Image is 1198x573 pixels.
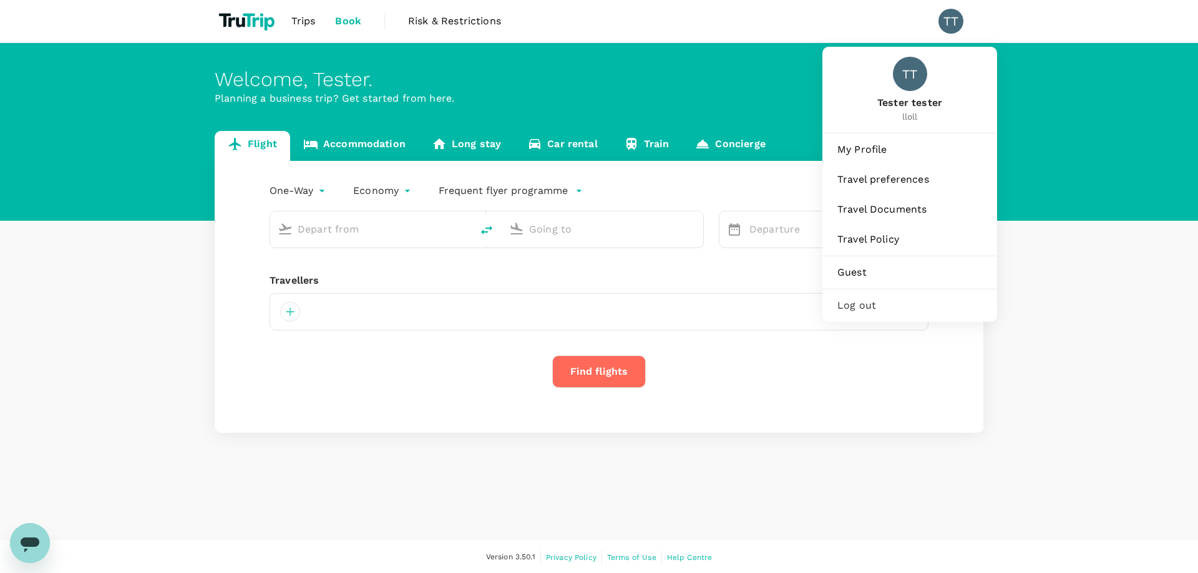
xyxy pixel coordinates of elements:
[611,131,683,161] a: Train
[529,219,677,239] input: Going to
[10,523,50,563] iframe: Button to launch messaging window
[546,551,597,564] a: Privacy Policy
[215,131,290,161] a: Flight
[270,273,928,288] div: Travellers
[419,131,514,161] a: Long stay
[607,553,656,562] span: Terms of Use
[353,181,414,201] div: Economy
[298,219,446,239] input: Depart from
[215,91,983,106] p: Planning a business trip? Get started from here.
[514,131,611,161] a: Car rental
[270,181,328,201] div: One-Way
[682,131,778,161] a: Concierge
[694,228,697,230] button: Open
[472,215,502,245] button: delete
[408,14,501,29] span: Risk & Restrictions
[486,551,535,564] span: Version 3.50.1
[439,183,568,198] p: Frequent flyer programme
[215,7,281,35] img: TruTrip logo
[667,553,713,562] span: Help Centre
[938,9,963,34] div: TT
[749,222,823,237] p: Departure
[335,14,361,29] span: Book
[463,228,465,230] button: Open
[291,14,316,29] span: Trips
[439,183,583,198] button: Frequent flyer programme
[290,131,419,161] a: Accommodation
[215,68,983,91] div: Welcome , Tester .
[546,553,597,562] span: Privacy Policy
[667,551,713,564] a: Help Centre
[552,355,646,388] button: Find flights
[607,551,656,564] a: Terms of Use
